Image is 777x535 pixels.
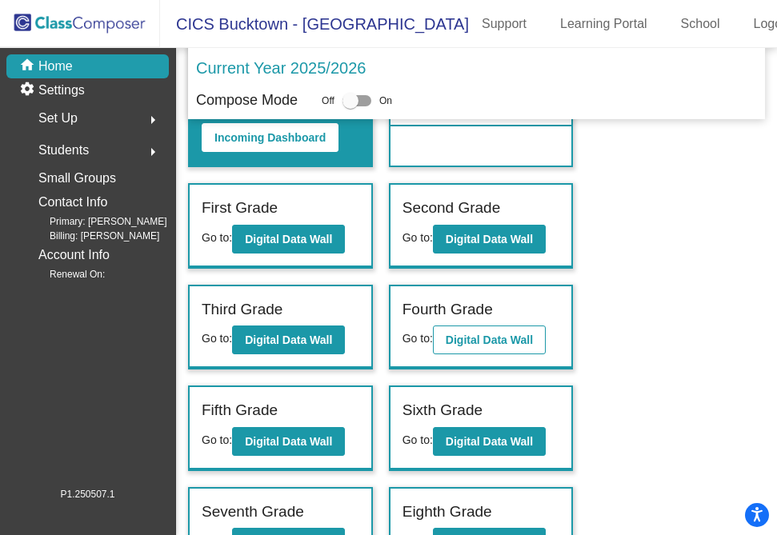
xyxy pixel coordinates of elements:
[379,94,392,108] span: On
[38,81,85,100] p: Settings
[24,267,105,281] span: Renewal On:
[403,433,433,446] span: Go to:
[202,332,232,345] span: Go to:
[19,81,38,100] mat-icon: settings
[403,332,433,345] span: Go to:
[38,244,110,266] p: Account Info
[245,333,332,346] b: Digital Data Wall
[214,131,326,144] b: Incoming Dashboard
[202,197,278,220] label: First Grade
[202,231,232,244] span: Go to:
[245,435,332,448] b: Digital Data Wall
[446,333,533,346] b: Digital Data Wall
[232,427,345,456] button: Digital Data Wall
[38,139,89,162] span: Students
[446,435,533,448] b: Digital Data Wall
[38,191,107,214] p: Contact Info
[19,57,38,76] mat-icon: home
[403,197,501,220] label: Second Grade
[403,231,433,244] span: Go to:
[143,110,162,130] mat-icon: arrow_right
[322,94,334,108] span: Off
[38,57,73,76] p: Home
[433,225,546,254] button: Digital Data Wall
[143,142,162,162] mat-icon: arrow_right
[446,233,533,246] b: Digital Data Wall
[24,229,159,243] span: Billing: [PERSON_NAME]
[160,11,469,37] span: CICS Bucktown - [GEOGRAPHIC_DATA]
[403,399,483,422] label: Sixth Grade
[24,214,167,229] span: Primary: [PERSON_NAME]
[232,225,345,254] button: Digital Data Wall
[196,56,366,80] p: Current Year 2025/2026
[38,107,78,130] span: Set Up
[202,501,304,524] label: Seventh Grade
[433,427,546,456] button: Digital Data Wall
[202,123,338,152] button: Incoming Dashboard
[232,325,345,354] button: Digital Data Wall
[245,233,332,246] b: Digital Data Wall
[433,325,546,354] button: Digital Data Wall
[547,11,660,37] a: Learning Portal
[196,90,298,111] p: Compose Mode
[668,11,733,37] a: School
[38,167,116,190] p: Small Groups
[202,399,278,422] label: Fifth Grade
[403,298,493,321] label: Fourth Grade
[202,298,282,321] label: Third Grade
[202,433,232,446] span: Go to:
[469,11,539,37] a: Support
[403,501,492,524] label: Eighth Grade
